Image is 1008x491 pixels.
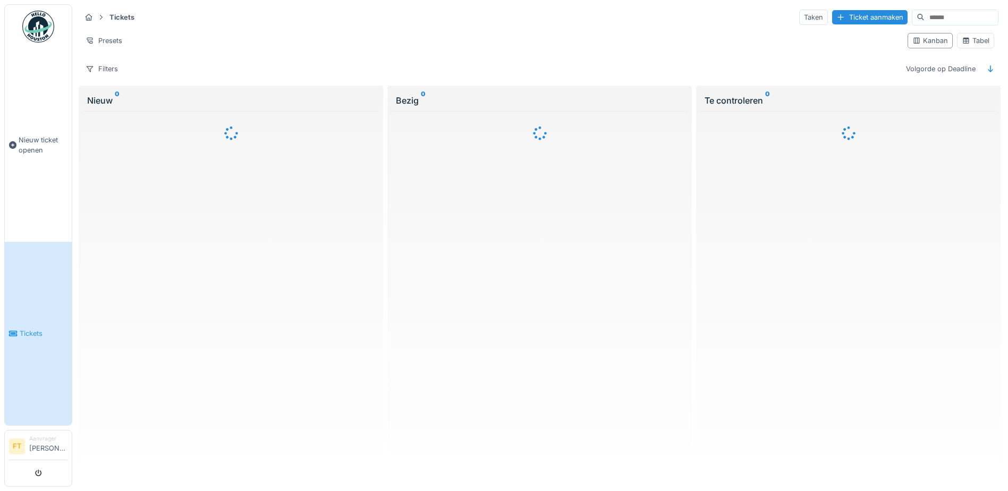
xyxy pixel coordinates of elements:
sup: 0 [421,94,426,107]
sup: 0 [765,94,770,107]
div: Te controleren [705,94,992,107]
a: FT Aanvrager[PERSON_NAME] [9,435,67,460]
div: Volgorde op Deadline [901,61,980,77]
div: Taken [799,10,828,25]
div: Presets [81,33,127,48]
a: Tickets [5,242,72,425]
span: Tickets [20,328,67,338]
div: Kanban [912,36,948,46]
li: FT [9,438,25,454]
img: Badge_color-CXgf-gQk.svg [22,11,54,43]
div: Tabel [962,36,989,46]
strong: Tickets [105,12,139,22]
div: Ticket aanmaken [832,10,908,24]
div: Filters [81,61,123,77]
sup: 0 [115,94,120,107]
div: Aanvrager [29,435,67,443]
span: Nieuw ticket openen [19,135,67,155]
div: Nieuw [87,94,375,107]
div: Bezig [396,94,683,107]
li: [PERSON_NAME] [29,435,67,458]
a: Nieuw ticket openen [5,48,72,242]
